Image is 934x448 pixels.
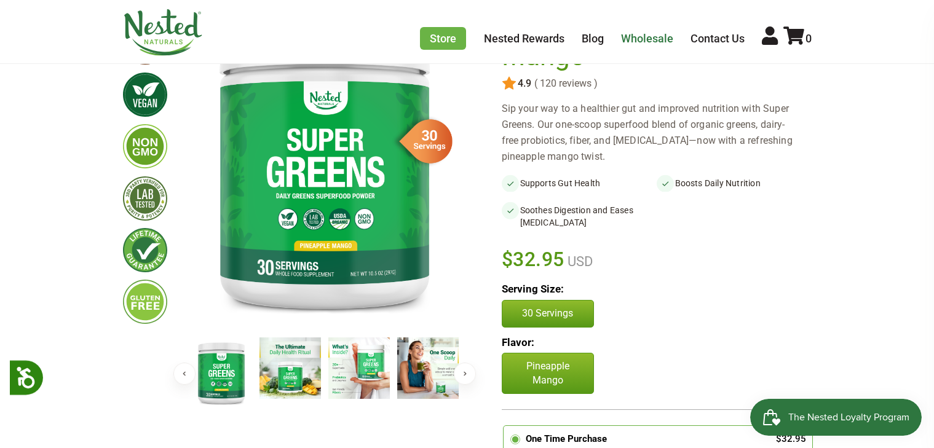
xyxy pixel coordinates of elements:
[502,283,564,295] b: Serving Size:
[484,32,564,45] a: Nested Rewards
[123,124,167,168] img: gmofree
[582,32,604,45] a: Blog
[531,78,598,89] span: ( 120 reviews )
[328,337,390,399] img: Super Greens - Pineapple Mango
[123,280,167,324] img: glutenfree
[750,399,922,436] iframe: Button to open loyalty program pop-up
[191,337,252,408] img: Super Greens - Pineapple Mango
[783,32,812,45] a: 0
[502,101,812,165] div: Sip your way to a healthier gut and improved nutrition with Super Greens. Our one-scoop superfood...
[502,300,594,327] button: 30 Servings
[420,27,466,50] a: Store
[515,307,581,320] p: 30 Servings
[123,9,203,56] img: Nested Naturals
[123,176,167,221] img: thirdpartytested
[805,32,812,45] span: 0
[621,32,673,45] a: Wholesale
[502,10,805,71] h1: Super Greens - Pineapple Mango
[502,202,657,231] li: Soothes Digestion and Eases [MEDICAL_DATA]
[391,115,453,168] img: sg-servings-30.png
[516,78,531,89] span: 4.9
[123,228,167,272] img: lifetimeguarantee
[502,175,657,192] li: Supports Gut Health
[564,254,593,269] span: USD
[397,337,459,399] img: Super Greens - Pineapple Mango
[454,363,476,385] button: Next
[173,363,196,385] button: Previous
[259,337,321,399] img: Super Greens - Pineapple Mango
[657,175,812,192] li: Boosts Daily Nutrition
[502,76,516,91] img: star.svg
[691,32,745,45] a: Contact Us
[123,73,167,117] img: vegan
[502,353,594,394] p: Pineapple Mango
[187,10,462,327] img: Super Greens - Pineapple Mango
[502,336,534,348] b: Flavor:
[502,246,565,273] span: $32.95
